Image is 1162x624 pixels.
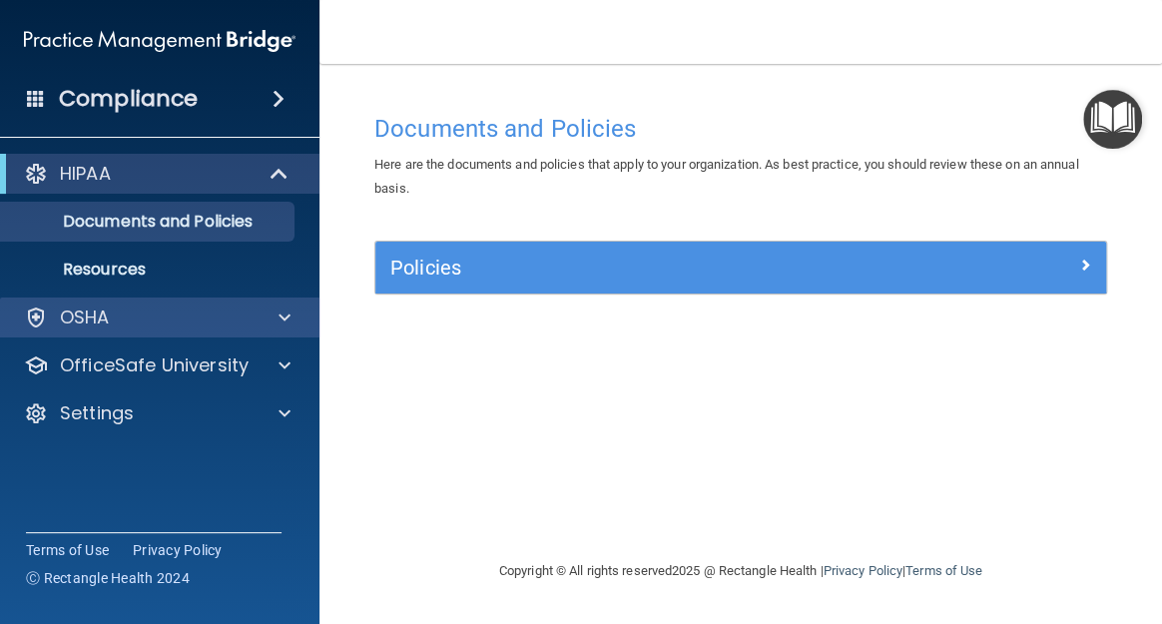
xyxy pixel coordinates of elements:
[24,162,290,186] a: HIPAA
[26,540,109,560] a: Terms of Use
[374,116,1107,142] h4: Documents and Policies
[26,568,190,588] span: Ⓒ Rectangle Health 2024
[60,306,110,329] p: OSHA
[60,162,111,186] p: HIPAA
[1083,90,1142,149] button: Open Resource Center
[60,353,249,377] p: OfficeSafe University
[13,260,286,280] p: Resources
[59,85,198,113] h4: Compliance
[133,540,223,560] a: Privacy Policy
[390,252,1091,284] a: Policies
[24,353,290,377] a: OfficeSafe University
[24,306,290,329] a: OSHA
[24,401,290,425] a: Settings
[13,212,286,232] p: Documents and Policies
[390,257,908,279] h5: Policies
[905,563,982,578] a: Terms of Use
[376,539,1105,603] div: Copyright © All rights reserved 2025 @ Rectangle Health | |
[374,157,1078,196] span: Here are the documents and policies that apply to your organization. As best practice, you should...
[60,401,134,425] p: Settings
[24,21,295,61] img: PMB logo
[823,563,901,578] a: Privacy Policy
